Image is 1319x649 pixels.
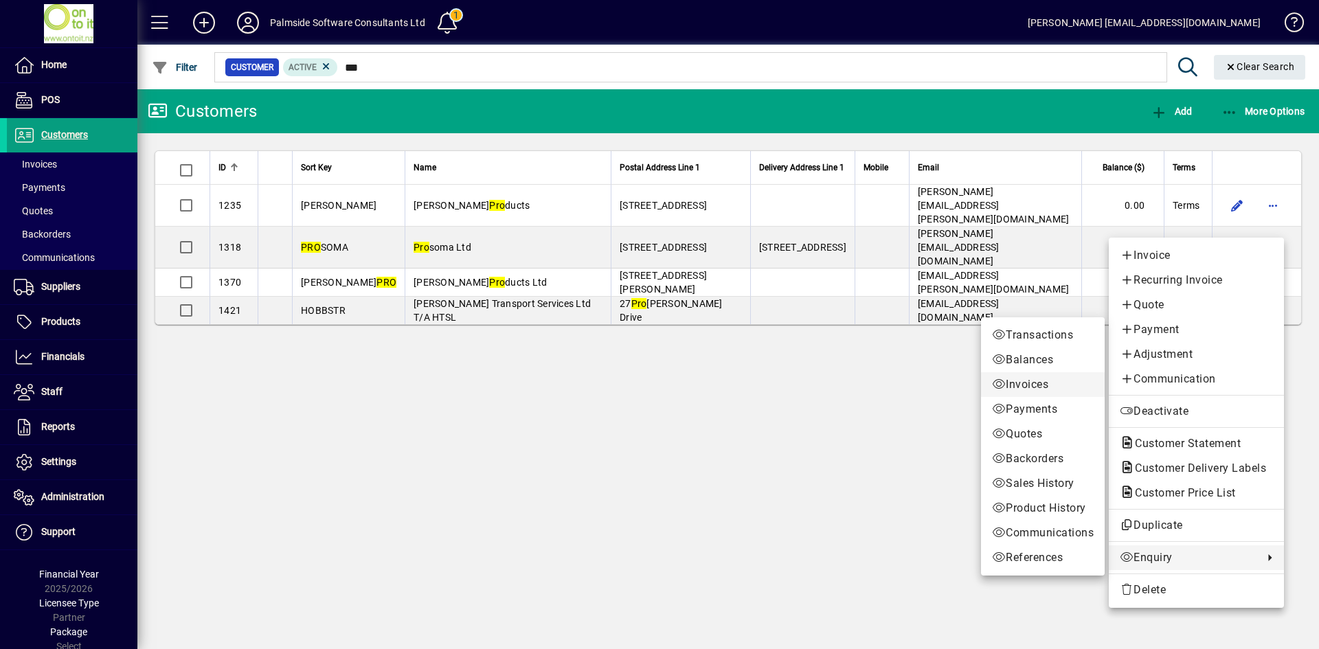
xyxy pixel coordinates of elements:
[992,525,1094,541] span: Communications
[1120,346,1273,363] span: Adjustment
[1109,399,1284,424] button: Deactivate customer
[992,500,1094,516] span: Product History
[992,475,1094,492] span: Sales History
[1120,247,1273,264] span: Invoice
[1120,297,1273,313] span: Quote
[992,549,1094,566] span: References
[1120,582,1273,598] span: Delete
[1120,549,1256,566] span: Enquiry
[1120,517,1273,534] span: Duplicate
[1120,371,1273,387] span: Communication
[1120,403,1273,420] span: Deactivate
[1120,437,1248,450] span: Customer Statement
[992,327,1094,343] span: Transactions
[1120,462,1273,475] span: Customer Delivery Labels
[992,352,1094,368] span: Balances
[992,451,1094,467] span: Backorders
[992,401,1094,418] span: Payments
[1120,272,1273,288] span: Recurring Invoice
[992,426,1094,442] span: Quotes
[992,376,1094,393] span: Invoices
[1120,486,1243,499] span: Customer Price List
[1120,321,1273,338] span: Payment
